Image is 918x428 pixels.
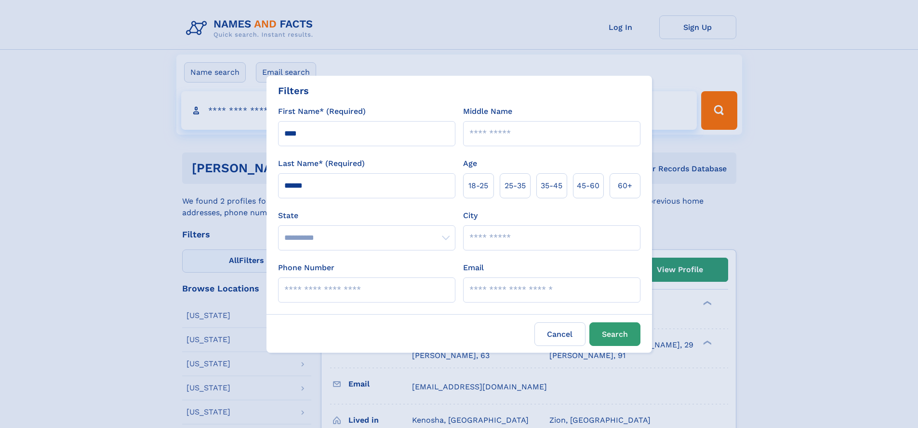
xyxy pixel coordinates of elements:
[589,322,640,346] button: Search
[541,180,562,192] span: 35‑45
[463,158,477,169] label: Age
[463,106,512,117] label: Middle Name
[577,180,599,192] span: 45‑60
[618,180,632,192] span: 60+
[278,210,455,221] label: State
[468,180,488,192] span: 18‑25
[278,262,334,274] label: Phone Number
[278,158,365,169] label: Last Name* (Required)
[505,180,526,192] span: 25‑35
[278,83,309,98] div: Filters
[278,106,366,117] label: First Name* (Required)
[534,322,585,346] label: Cancel
[463,210,478,221] label: City
[463,262,484,274] label: Email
